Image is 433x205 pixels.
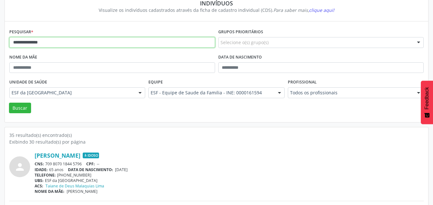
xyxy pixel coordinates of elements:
div: 709 8070 1844 5796 [35,161,424,167]
span: ESF da [GEOGRAPHIC_DATA] [12,90,132,96]
button: Feedback - Mostrar pesquisa [421,81,433,124]
i: Para saber mais, [273,7,334,13]
span: [DATE] [115,167,128,172]
span: ACS: [35,183,43,189]
div: Visualize os indivíduos cadastrados através da ficha de cadastro individual (CDS). [14,7,419,13]
i: person [14,161,26,173]
span: Feedback [424,87,430,109]
span: CPF: [86,161,95,167]
span: Todos os profissionais [290,90,411,96]
span: [PERSON_NAME] [67,189,97,194]
label: Unidade de saúde [9,77,47,87]
div: [PHONE_NUMBER] [35,172,424,178]
span: Idoso [83,153,99,158]
span: DATA DE NASCIMENTO: [68,167,113,172]
span: UBS: [35,178,44,183]
label: Pesquisar [9,27,33,37]
span: IDADE: [35,167,48,172]
span: NOME DA MÃE: [35,189,64,194]
div: ESF da [GEOGRAPHIC_DATA] [35,178,424,183]
span: ESF - Equipe de Saude da Familia - INE: 0000161594 [151,90,271,96]
div: 65 anos [35,167,424,172]
div: 35 resultado(s) encontrado(s) [9,132,424,138]
span: TELEFONE: [35,172,56,178]
label: Profissional [288,77,317,87]
label: Nome da mãe [9,52,37,62]
label: Grupos prioritários [218,27,263,37]
a: Taiane de Deus Malaquias Lima [46,183,104,189]
div: Exibindo 30 resultado(s) por página [9,138,424,145]
span: -- [97,161,99,167]
span: CNS: [35,161,44,167]
label: Equipe [148,77,163,87]
button: Buscar [9,103,31,114]
span: Selecione o(s) grupo(s) [221,39,269,46]
a: [PERSON_NAME] [35,152,80,159]
label: Data de nascimento [218,52,262,62]
span: clique aqui! [309,7,334,13]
